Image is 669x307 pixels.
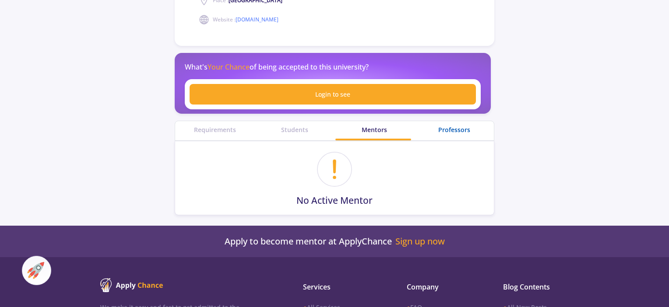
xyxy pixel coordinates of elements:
a: Login to see [190,84,476,105]
p: What's of being accepted to this university? [185,62,369,72]
span: Company [407,282,475,292]
p: No Active Mentor [296,194,373,208]
a: Professors [414,125,494,134]
span: Services [303,282,378,292]
span: Blog Contents [503,282,568,292]
img: ApplyChance logo [100,278,163,292]
span: Website : [213,16,278,24]
a: Mentors [334,125,414,134]
span: Your Chance [208,62,250,72]
a: [DOMAIN_NAME] [236,16,278,23]
a: Students [255,125,334,134]
a: Sign up now [395,236,445,247]
img: ac-market [27,262,44,279]
a: Requirements [175,125,255,134]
